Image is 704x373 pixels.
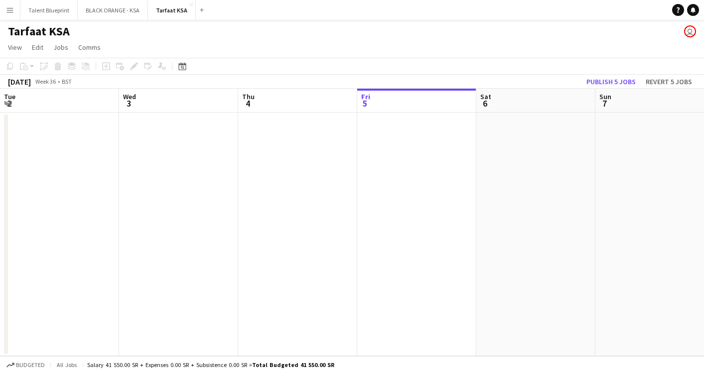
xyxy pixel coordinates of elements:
span: Sat [480,92,491,101]
span: Comms [78,43,101,52]
a: View [4,41,26,54]
button: Publish 5 jobs [582,75,640,88]
span: Fri [361,92,370,101]
span: Jobs [53,43,68,52]
span: 4 [241,98,255,109]
span: Total Budgeted 41 550.00 SR [252,361,334,369]
span: Week 36 [33,78,58,85]
span: 2 [2,98,15,109]
span: Wed [123,92,136,101]
div: Salary 41 550.00 SR + Expenses 0.00 SR + Subsistence 0.00 SR = [87,361,334,369]
div: BST [62,78,72,85]
a: Comms [74,41,105,54]
span: View [8,43,22,52]
span: 3 [122,98,136,109]
div: [DATE] [8,77,31,87]
button: Tarfaat KSA [148,0,196,20]
span: Tue [4,92,15,101]
button: Talent Blueprint [20,0,78,20]
button: Revert 5 jobs [642,75,696,88]
a: Jobs [49,41,72,54]
a: Edit [28,41,47,54]
button: Budgeted [5,360,46,371]
button: BLACK ORANGE - KSA [78,0,148,20]
span: Thu [242,92,255,101]
span: Sun [599,92,611,101]
span: 7 [598,98,611,109]
h1: Tarfaat KSA [8,24,70,39]
span: 6 [479,98,491,109]
span: Edit [32,43,43,52]
app-user-avatar: Abdulwahab Al Hijan [684,25,696,37]
span: Budgeted [16,362,45,369]
span: All jobs [55,361,79,369]
span: 5 [360,98,370,109]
